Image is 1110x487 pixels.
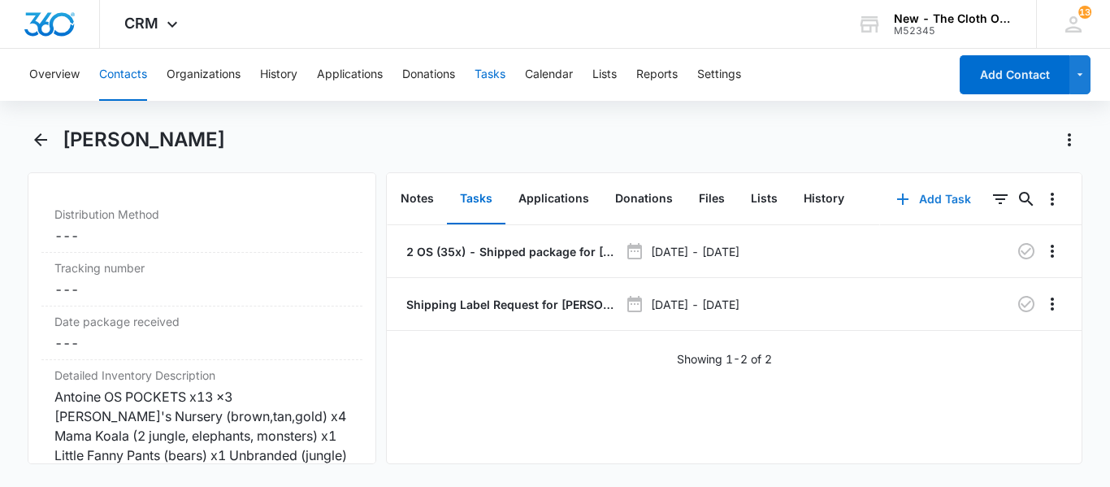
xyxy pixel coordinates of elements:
button: Actions [1056,127,1082,153]
a: Shipping Label Request for [PERSON_NAME] [403,296,618,313]
label: Distribution Method [54,206,349,223]
button: Overflow Menu [1039,186,1065,212]
div: Date package received--- [41,307,362,360]
button: Applications [505,174,602,224]
button: Donations [402,49,455,101]
button: Overflow Menu [1039,291,1065,317]
dd: --- [54,280,349,299]
button: Overflow Menu [1039,238,1065,264]
button: Overview [29,49,80,101]
span: 13 [1078,6,1091,19]
button: Filters [987,186,1013,212]
label: Date package received [54,313,349,330]
button: History [791,174,857,224]
button: Reports [636,49,678,101]
div: Tracking number--- [41,253,362,307]
button: Tasks [447,174,505,224]
p: [DATE] - [DATE] [651,296,739,313]
dd: --- [54,333,349,353]
label: Detailed Inventory Description [54,367,349,384]
div: Distribution Method--- [41,199,362,253]
button: Organizations [167,49,241,101]
button: Tasks [475,49,505,101]
button: Calendar [525,49,573,101]
p: [DATE] - [DATE] [651,243,739,260]
span: CRM [124,15,158,32]
a: 2 OS (35x) - Shipped package for [PERSON_NAME] (zone #3) **Spanish** [403,243,618,260]
div: notifications count [1078,6,1091,19]
button: Donations [602,174,686,224]
button: Contacts [99,49,147,101]
button: Settings [697,49,741,101]
p: Showing 1-2 of 2 [677,350,772,367]
div: account id [894,25,1012,37]
button: Add Task [880,180,987,219]
button: Notes [388,174,447,224]
button: Search... [1013,186,1039,212]
h1: [PERSON_NAME] [63,128,225,152]
button: Lists [592,49,617,101]
button: Applications [317,49,383,101]
div: account name [894,12,1012,25]
label: Tracking number [54,259,349,276]
button: Files [686,174,738,224]
button: Back [28,127,53,153]
button: History [260,49,297,101]
button: Add Contact [960,55,1069,94]
button: Lists [738,174,791,224]
dd: --- [54,226,349,246]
